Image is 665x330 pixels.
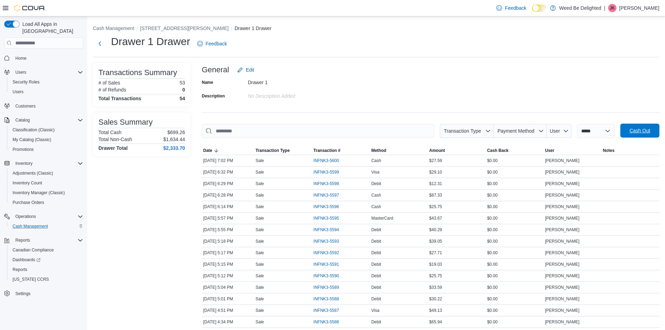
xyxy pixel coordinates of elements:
h4: Drawer Total [98,145,128,151]
p: Sale [256,215,264,221]
p: | [604,4,605,12]
span: Debit [371,262,381,267]
div: [DATE] 5:12 PM [202,272,254,280]
a: Feedback [194,37,230,51]
span: INFNK3-5590 [313,273,339,279]
div: Jordan Knott [608,4,616,12]
div: [DATE] 5:01 PM [202,295,254,303]
a: Reports [10,265,30,274]
a: Adjustments (Classic) [10,169,56,177]
span: Customers [15,103,36,109]
button: Users [1,67,86,77]
h6: # of Sales [98,80,120,86]
span: Inventory Count [13,180,42,186]
span: [PERSON_NAME] [545,250,579,256]
button: INFNK3-5595 [313,214,346,222]
div: $0.00 [486,179,544,188]
div: [DATE] 6:32 PM [202,168,254,176]
button: Next [93,37,107,51]
button: Inventory [13,159,35,168]
span: Adjustments (Classic) [10,169,83,177]
span: MasterCard [371,215,393,221]
p: Sale [256,181,264,186]
img: Cova [14,5,45,12]
span: INFNK3-5600 [313,158,339,163]
span: [PERSON_NAME] [545,262,579,267]
span: INFNK3-5592 [313,250,339,256]
span: Classification (Classic) [13,127,55,133]
span: $40.29 [429,227,442,233]
a: Feedback [494,1,529,15]
div: $0.00 [486,203,544,211]
button: INFNK3-5594 [313,226,346,234]
span: $25.75 [429,204,442,210]
span: Amount [429,148,445,153]
span: $39.05 [429,239,442,244]
span: Reports [15,237,30,243]
span: INFNK3-5593 [313,239,339,244]
a: Cash Management [10,222,51,230]
span: [PERSON_NAME] [545,273,579,279]
a: Inventory Count [10,179,45,187]
span: Debit [371,239,381,244]
p: Sale [256,319,264,325]
span: [US_STATE] CCRS [13,277,49,282]
label: Name [202,80,213,85]
span: Users [15,69,26,75]
button: Operations [13,212,39,221]
span: Debit [371,250,381,256]
span: Settings [15,291,30,296]
div: $0.00 [486,272,544,280]
button: Users [13,68,29,76]
button: Drawer 1 Drawer [235,25,272,31]
h6: Total Non-Cash [98,137,132,142]
span: Purchase Orders [13,200,44,205]
p: Sale [256,192,264,198]
div: $0.00 [486,306,544,315]
span: Adjustments (Classic) [13,170,53,176]
button: Reports [13,236,33,244]
span: $49.13 [429,308,442,313]
button: User [544,146,601,155]
span: INFNK3-5594 [313,227,339,233]
div: [DATE] 7:02 PM [202,156,254,165]
input: Dark Mode [532,5,547,12]
div: $0.00 [486,191,544,199]
span: INFNK3-5596 [313,204,339,210]
div: [DATE] 5:18 PM [202,237,254,245]
button: Transaction # [312,146,370,155]
p: Sale [256,262,264,267]
span: Settings [13,289,83,298]
span: $29.10 [429,169,442,175]
p: Sale [256,296,264,302]
span: Cash Management [10,222,83,230]
span: Visa [371,169,379,175]
div: [DATE] 5:55 PM [202,226,254,234]
span: My Catalog (Classic) [10,135,83,144]
span: INFNK3-5589 [313,285,339,290]
span: [PERSON_NAME] [545,319,579,325]
span: INFNK3-5588 [313,296,339,302]
button: Transaction Type [254,146,312,155]
span: Debit [371,181,381,186]
div: [DATE] 5:04 PM [202,283,254,292]
span: Notes [603,148,614,153]
button: Cash Management [7,221,86,231]
span: Cash [371,158,381,163]
span: Transaction Type [256,148,290,153]
span: $27.71 [429,250,442,256]
span: Purchase Orders [10,198,83,207]
a: Settings [13,289,33,298]
span: Reports [13,267,27,272]
a: Classification (Classic) [10,126,58,134]
span: Catalog [13,116,83,124]
input: This is a search bar. As you type, the results lower in the page will automatically filter. [202,124,434,138]
button: INFNK3-5598 [313,179,346,188]
button: Operations [1,212,86,221]
a: My Catalog (Classic) [10,135,54,144]
button: My Catalog (Classic) [7,135,86,145]
p: Sale [256,250,264,256]
div: $0.00 [486,260,544,269]
div: $0.00 [486,214,544,222]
